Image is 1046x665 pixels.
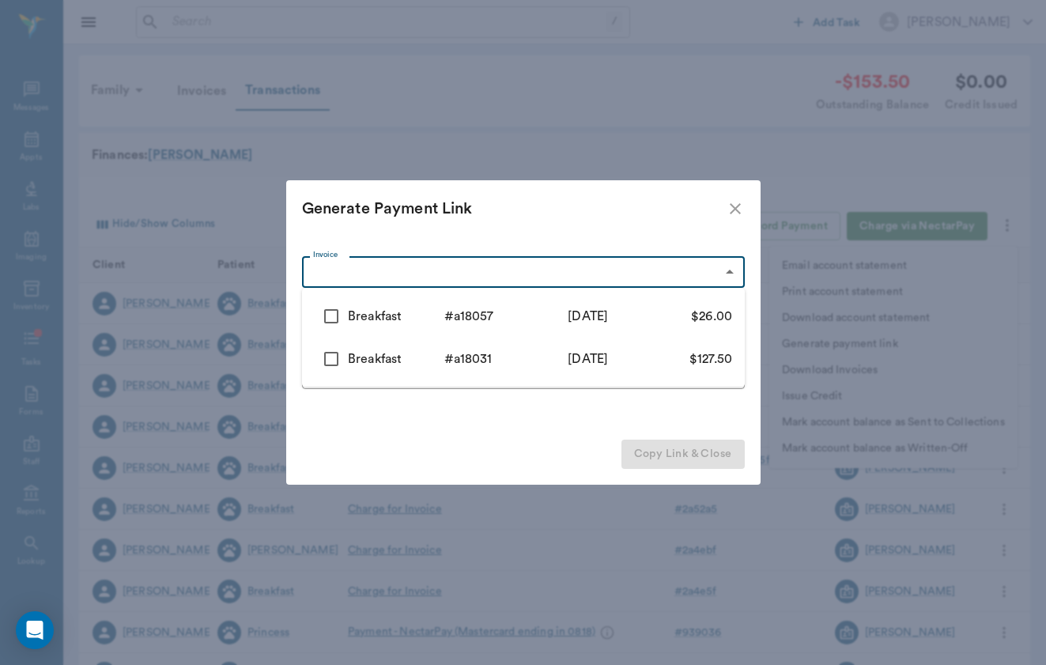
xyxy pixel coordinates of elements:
[16,611,54,649] div: Open Intercom Messenger
[444,307,541,326] div: # a18057
[636,307,733,326] div: $26.00
[540,350,636,368] div: [DATE]
[540,307,636,326] div: [DATE]
[444,350,541,368] div: # a18031
[348,350,444,368] div: Breakfast
[348,307,444,326] div: Breakfast
[636,350,733,368] div: $127.50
